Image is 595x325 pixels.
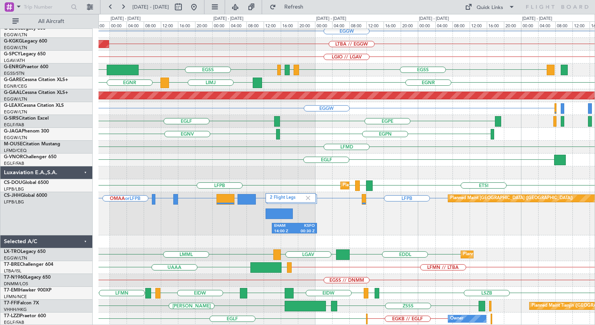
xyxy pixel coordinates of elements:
[332,21,349,28] div: 04:00
[316,16,346,22] div: [DATE] - [DATE]
[229,21,246,28] div: 04:00
[92,21,109,28] div: 20:00
[178,21,195,28] div: 16:00
[4,301,39,306] a: T7-FFIFalcon 7X
[366,21,384,28] div: 12:00
[161,21,178,28] div: 12:00
[4,52,46,57] a: G-SPCYLegacy 650
[4,294,27,300] a: LFMN/NCE
[4,199,24,205] a: LFPB/LBG
[294,223,315,229] div: KSFO
[4,65,48,69] a: G-ENRGPraetor 600
[4,180,22,185] span: CS-DOU
[305,194,312,201] img: gray-close.svg
[4,122,24,128] a: EGLF/FAB
[4,52,21,57] span: G-SPCY
[555,21,572,28] div: 08:00
[4,129,22,134] span: G-JAGA
[4,193,47,198] a: CS-JHHGlobal 6000
[111,16,141,22] div: [DATE] - [DATE]
[4,129,49,134] a: G-JAGAPhenom 300
[4,148,26,154] a: LFMD/CEQ
[4,109,27,115] a: EGGW/LTN
[4,301,18,306] span: T7-FFI
[435,21,452,28] div: 04:00
[4,135,27,141] a: EGGW/LTN
[4,71,25,76] a: EGSS/STN
[4,180,49,185] a: CS-DOUGlobal 6500
[109,21,127,28] div: 00:00
[4,275,26,280] span: T7-N1960
[4,116,19,121] span: G-SIRS
[213,16,243,22] div: [DATE] - [DATE]
[127,21,144,28] div: 04:00
[343,180,465,191] div: Planned Maint [GEOGRAPHIC_DATA] ([GEOGRAPHIC_DATA])
[4,90,22,95] span: G-GAAL
[521,21,538,28] div: 00:00
[4,281,28,287] a: DNMM/LOS
[4,32,27,38] a: EGGW/LTN
[4,249,46,254] a: LX-TROLegacy 650
[246,21,264,28] div: 08:00
[477,4,503,12] div: Quick Links
[4,249,21,254] span: LX-TRO
[4,314,20,318] span: T7-LZZI
[4,288,19,293] span: T7-EMI
[270,195,305,201] label: 2 Flight Legs
[24,1,69,13] input: Trip Number
[4,155,56,159] a: G-VNORChallenger 650
[264,21,281,28] div: 12:00
[4,58,25,64] a: LGAV/ATH
[487,21,504,28] div: 16:00
[349,21,366,28] div: 08:00
[4,142,23,147] span: M-OUSE
[4,39,47,44] a: G-KGKGLegacy 600
[4,268,21,274] a: LTBA/ISL
[572,21,590,28] div: 12:00
[452,21,470,28] div: 08:00
[278,4,310,10] span: Refresh
[281,21,298,28] div: 16:00
[4,288,51,293] a: T7-EMIHawker 900XP
[4,142,60,147] a: M-OUSECitation Mustang
[4,83,27,89] a: EGNR/CEG
[212,21,229,28] div: 00:00
[522,16,552,22] div: [DATE] - [DATE]
[315,21,332,28] div: 00:00
[4,275,51,280] a: T7-N1960Legacy 650
[4,65,22,69] span: G-ENRG
[384,21,401,28] div: 16:00
[4,155,23,159] span: G-VNOR
[274,229,294,234] div: 14:00 Z
[4,262,53,267] a: T7-BREChallenger 604
[4,103,64,108] a: G-LEAXCessna Citation XLS
[4,116,49,121] a: G-SIRSCitation Excel
[418,21,435,28] div: 00:00
[4,96,27,102] a: EGGW/LTN
[470,21,487,28] div: 12:00
[4,314,46,318] a: T7-LZZIPraetor 600
[419,16,449,22] div: [DATE] - [DATE]
[144,21,161,28] div: 08:00
[132,4,169,11] span: [DATE] - [DATE]
[401,21,418,28] div: 20:00
[4,103,21,108] span: G-LEAX
[294,229,315,234] div: 00:30 Z
[4,78,68,82] a: G-GARECessna Citation XLS+
[461,1,519,13] button: Quick Links
[450,313,463,325] div: Owner
[274,223,294,229] div: EHAM
[538,21,555,28] div: 04:00
[4,186,24,192] a: LFPB/LBG
[9,15,84,28] button: All Aircraft
[4,39,22,44] span: G-KGKG
[504,21,521,28] div: 20:00
[4,161,24,166] a: EGLF/FAB
[298,21,315,28] div: 20:00
[4,255,27,261] a: EGGW/LTN
[4,193,21,198] span: CS-JHH
[266,1,313,13] button: Refresh
[4,45,27,51] a: EGGW/LTN
[4,307,27,313] a: VHHH/HKG
[450,193,573,204] div: Planned Maint [GEOGRAPHIC_DATA] ([GEOGRAPHIC_DATA])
